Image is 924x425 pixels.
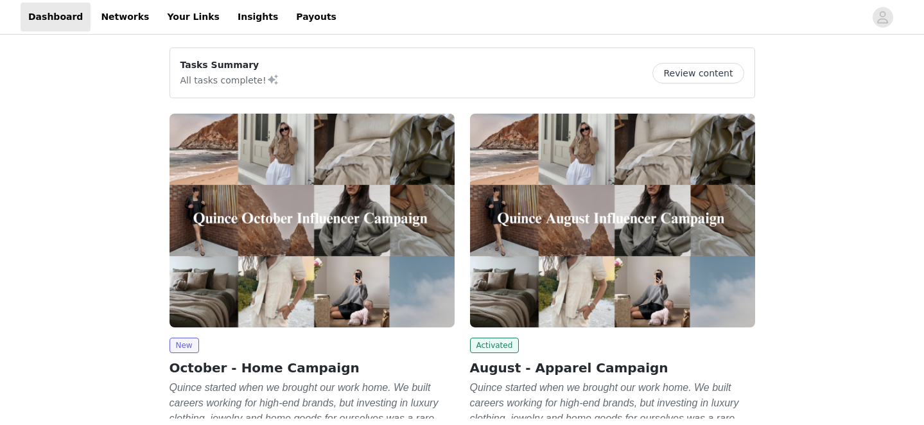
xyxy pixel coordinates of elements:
[288,3,344,31] a: Payouts
[230,3,286,31] a: Insights
[470,114,755,327] img: Quince
[159,3,227,31] a: Your Links
[21,3,91,31] a: Dashboard
[170,114,455,327] img: Quince
[470,358,755,377] h2: August - Apparel Campaign
[652,63,744,83] button: Review content
[170,338,199,353] span: New
[180,58,279,72] p: Tasks Summary
[180,72,279,87] p: All tasks complete!
[470,338,519,353] span: Activated
[170,358,455,377] h2: October - Home Campaign
[93,3,157,31] a: Networks
[876,7,889,28] div: avatar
